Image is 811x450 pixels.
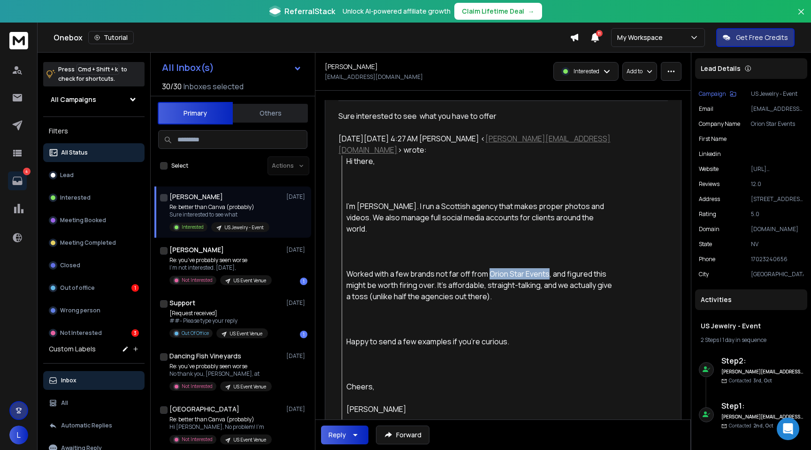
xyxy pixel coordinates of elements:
[77,64,119,75] span: Cmd + Shift + k
[162,63,214,72] h1: All Inbox(s)
[751,225,803,233] p: [DOMAIN_NAME]
[131,329,139,337] div: 3
[169,423,272,431] p: Hi [PERSON_NAME], No problem! I'm
[43,143,145,162] button: All Status
[329,430,346,440] div: Reply
[721,413,803,420] h6: [PERSON_NAME][EMAIL_ADDRESS][DOMAIN_NAME]
[23,168,31,175] p: 4
[751,210,803,218] p: 5.0
[627,68,643,75] p: Add to
[60,239,116,247] p: Meeting Completed
[699,210,716,218] p: rating
[43,256,145,275] button: Closed
[60,171,74,179] p: Lead
[233,277,266,284] p: US Event Venue
[182,383,213,390] p: Not Interested
[701,336,802,344] div: |
[169,256,272,264] p: Re: you’ve probably seen worse
[751,90,803,98] p: US Jewelry - Event
[721,400,803,411] h6: Step 1 :
[169,211,269,218] p: Sure interested to see what
[751,105,803,113] p: [EMAIL_ADDRESS][DOMAIN_NAME]
[43,166,145,185] button: Lead
[43,394,145,412] button: All
[777,418,799,440] div: Open Intercom Messenger
[753,422,773,429] span: 2nd, Oct
[701,321,802,331] h1: US Jewelry - Event
[88,31,134,44] button: Tutorial
[528,7,535,16] span: →
[43,188,145,207] button: Interested
[43,279,145,297] button: Out of office1
[729,377,772,384] p: Contacted
[751,195,803,203] p: [STREET_ADDRESS][PERSON_NAME]
[43,233,145,252] button: Meeting Completed
[60,284,95,292] p: Out of office
[43,124,145,138] h3: Filters
[751,256,803,263] p: 17023240656
[169,416,272,423] p: Re: better than Canva (probably)
[751,271,803,278] p: [GEOGRAPHIC_DATA]
[182,277,213,284] p: Not Interested
[716,28,795,47] button: Get Free Credits
[699,256,715,263] p: Phone
[376,426,429,444] button: Forward
[300,278,307,285] div: 1
[171,162,188,170] label: Select
[61,399,68,407] p: All
[286,405,307,413] p: [DATE]
[695,289,807,310] div: Activities
[169,310,268,317] p: [Request received]
[574,68,599,75] p: Interested
[51,95,96,104] h1: All Campaigns
[9,426,28,444] button: L
[321,426,368,444] button: Reply
[751,120,803,128] p: Orion Star Events
[617,33,666,42] p: My Workspace
[699,105,713,113] p: Email
[61,377,77,384] p: Inbox
[699,225,719,233] p: domain
[721,368,803,375] h6: [PERSON_NAME][EMAIL_ADDRESS][DOMAIN_NAME]
[729,422,773,429] p: Contacted
[286,246,307,254] p: [DATE]
[699,150,721,158] p: linkedin
[182,436,213,443] p: Not Interested
[58,65,127,84] p: Press to check for shortcuts.
[699,180,719,188] p: reviews
[224,224,264,231] p: US Jewelry - Event
[169,245,224,255] h1: [PERSON_NAME]
[736,33,788,42] p: Get Free Credits
[286,352,307,360] p: [DATE]
[233,436,266,443] p: US Event Venue
[284,6,335,17] span: ReferralStack
[169,317,268,325] p: ##- Please type your reply
[751,241,803,248] p: NV
[701,64,741,73] p: Lead Details
[699,271,709,278] p: city
[233,103,308,124] button: Others
[43,301,145,320] button: Wrong person
[701,336,719,344] span: 2 Steps
[182,330,209,337] p: Out Of Office
[60,217,106,224] p: Meeting Booked
[286,299,307,307] p: [DATE]
[169,298,195,308] h1: Support
[699,120,740,128] p: Company Name
[699,165,719,173] p: website
[158,102,233,124] button: Primary
[169,363,272,370] p: Re: you’ve probably seen worse
[43,211,145,230] button: Meeting Booked
[338,133,612,155] div: [DATE][DATE] 4:27 AM [PERSON_NAME] < > wrote:
[753,377,772,384] span: 3rd, Oct
[699,90,726,98] p: Campaign
[286,193,307,201] p: [DATE]
[60,329,102,337] p: Not Interested
[343,7,451,16] p: Unlock AI-powered affiliate growth
[722,336,766,344] span: 1 day in sequence
[61,422,112,429] p: Automatic Replies
[233,383,266,390] p: US Event Venue
[338,110,612,122] div: Sure interested to see what you have to offer
[60,307,100,314] p: Wrong person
